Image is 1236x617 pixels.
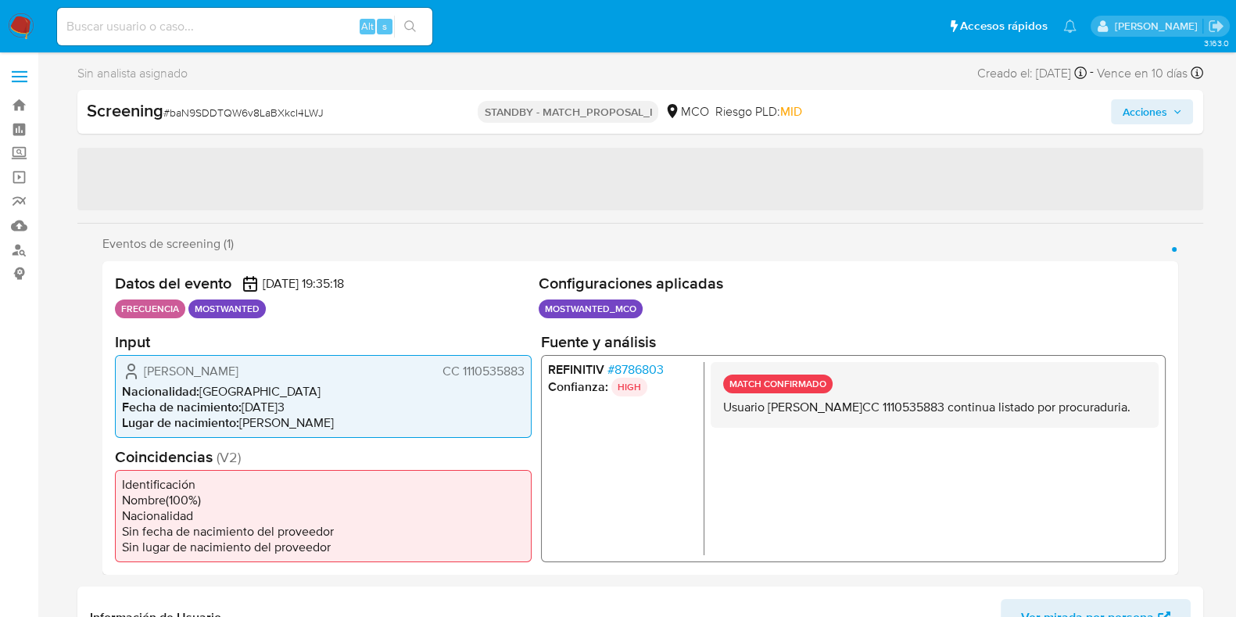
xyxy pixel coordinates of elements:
span: MID [779,102,801,120]
span: ‌ [77,148,1203,210]
span: - [1090,63,1094,84]
p: marcela.perdomo@mercadolibre.com.co [1114,19,1202,34]
a: Salir [1208,18,1224,34]
p: STANDBY - MATCH_PROPOSAL_I [478,101,658,123]
button: search-icon [394,16,426,38]
span: Alt [361,19,374,34]
div: MCO [665,103,708,120]
div: Creado el: [DATE] [977,63,1087,84]
span: Accesos rápidos [960,18,1048,34]
span: Sin analista asignado [77,65,188,82]
span: Vence en 10 días [1097,65,1188,82]
b: Screening [87,98,163,123]
span: Riesgo PLD: [715,103,801,120]
span: Acciones [1122,99,1166,124]
input: Buscar usuario o caso... [57,16,432,37]
span: s [382,19,387,34]
button: Acciones [1111,99,1193,124]
span: # baN9SDDTQW6v8LaBXkcI4LWJ [163,105,324,120]
a: Notificaciones [1063,20,1077,33]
